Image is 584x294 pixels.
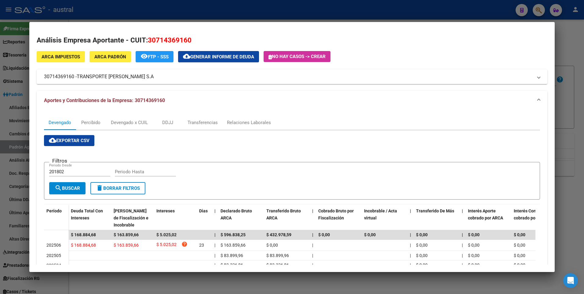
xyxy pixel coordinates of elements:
[407,204,414,231] datatable-header-cell: |
[96,184,103,192] mat-icon: delete
[71,208,103,220] span: Deuda Total Con Intereses
[49,138,89,143] span: Exportar CSV
[190,54,254,60] span: Generar informe de deuda
[197,204,212,231] datatable-header-cell: Dias
[462,232,463,237] span: |
[221,263,243,267] span: $ 83.326,86
[462,263,463,267] span: |
[44,73,533,80] mat-panel-title: 30714369160 -
[468,232,480,237] span: $ 0,00
[468,253,480,258] span: $ 0,00
[42,54,80,60] span: ARCA Impuestos
[227,119,271,126] div: Relaciones Laborales
[154,204,197,231] datatable-header-cell: Intereses
[199,243,204,248] span: 23
[55,186,80,191] span: Buscar
[114,232,139,237] span: $ 163.859,66
[462,253,463,258] span: |
[310,204,316,231] datatable-header-cell: |
[37,51,85,62] button: ARCA Impuestos
[37,35,548,46] h2: Análisis Empresa Aportante - CUIT:
[362,204,407,231] datatable-header-cell: Incobrable / Acta virtual
[212,204,218,231] datatable-header-cell: |
[416,232,428,237] span: $ 0,00
[514,253,525,258] span: $ 0,00
[312,232,313,237] span: |
[514,263,525,267] span: $ 0,00
[414,204,459,231] datatable-header-cell: Transferido De Más
[416,253,428,258] span: $ 0,00
[49,119,71,126] div: Devengado
[49,157,70,164] h3: Filtros
[71,232,96,237] span: $ 168.884,68
[266,243,278,248] span: $ 0,00
[221,243,246,248] span: $ 163.859,66
[514,208,553,220] span: Interés Contribución cobrado por ARCA
[68,204,111,231] datatable-header-cell: Deuda Total Con Intereses
[312,263,313,267] span: |
[214,232,216,237] span: |
[181,241,188,247] i: help
[416,243,428,248] span: $ 0,00
[410,253,411,258] span: |
[81,119,100,126] div: Percibido
[111,204,154,231] datatable-header-cell: Deuda Bruta Neto de Fiscalización e Incobrable
[264,204,310,231] datatable-header-cell: Transferido Bruto ARCA
[416,208,454,213] span: Transferido De Más
[312,208,313,213] span: |
[465,204,511,231] datatable-header-cell: Interés Aporte cobrado por ARCA
[136,51,173,62] button: FTP - SSS
[188,119,218,126] div: Transferencias
[514,243,525,248] span: $ 0,00
[416,263,428,267] span: $ 0,00
[511,204,557,231] datatable-header-cell: Interés Contribución cobrado por ARCA
[178,51,259,62] button: Generar informe de deuda
[90,182,145,194] button: Borrar Filtros
[221,232,246,237] span: $ 596.838,25
[46,253,61,258] span: 202505
[264,51,330,62] button: No hay casos -> Crear
[156,241,177,249] span: $ 5.025,02
[114,243,139,248] span: $ 163.859,66
[266,232,291,237] span: $ 432.978,59
[268,54,326,59] span: No hay casos -> Crear
[410,208,411,213] span: |
[316,204,362,231] datatable-header-cell: Cobrado Bruto por Fiscalización
[312,243,313,248] span: |
[468,243,480,248] span: $ 0,00
[214,208,216,213] span: |
[46,208,62,213] span: Período
[462,208,463,213] span: |
[410,243,411,248] span: |
[71,243,96,248] span: $ 168.884,68
[46,243,61,248] span: 202506
[312,253,313,258] span: |
[410,232,411,237] span: |
[199,208,208,213] span: Dias
[318,208,354,220] span: Cobrado Bruto por Fiscalización
[318,232,330,237] span: $ 0,00
[94,54,126,60] span: ARCA Padrón
[468,208,503,220] span: Interés Aporte cobrado por ARCA
[221,208,252,220] span: Declarado Bruto ARCA
[37,69,548,84] mat-expansion-panel-header: 30714369160 -TRANSPORTE [PERSON_NAME] S.A
[218,204,264,231] datatable-header-cell: Declarado Bruto ARCA
[266,263,289,267] span: $ 83.326,86
[49,137,56,144] mat-icon: cloud_download
[46,263,61,268] span: 202504
[55,184,62,192] mat-icon: search
[156,232,177,237] span: $ 5.025,02
[266,253,289,258] span: $ 83.899,96
[77,73,154,80] span: TRANSPORTE [PERSON_NAME] S.A
[156,208,175,213] span: Intereses
[111,119,148,126] div: Devengado x CUIL
[44,97,165,103] span: Aportes y Contribuciones de la Empresa: 30714369160
[410,263,411,267] span: |
[514,232,525,237] span: $ 0,00
[148,54,169,60] span: FTP - SSS
[141,53,148,60] mat-icon: remove_red_eye
[468,263,480,267] span: $ 0,00
[96,186,140,191] span: Borrar Filtros
[89,51,131,62] button: ARCA Padrón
